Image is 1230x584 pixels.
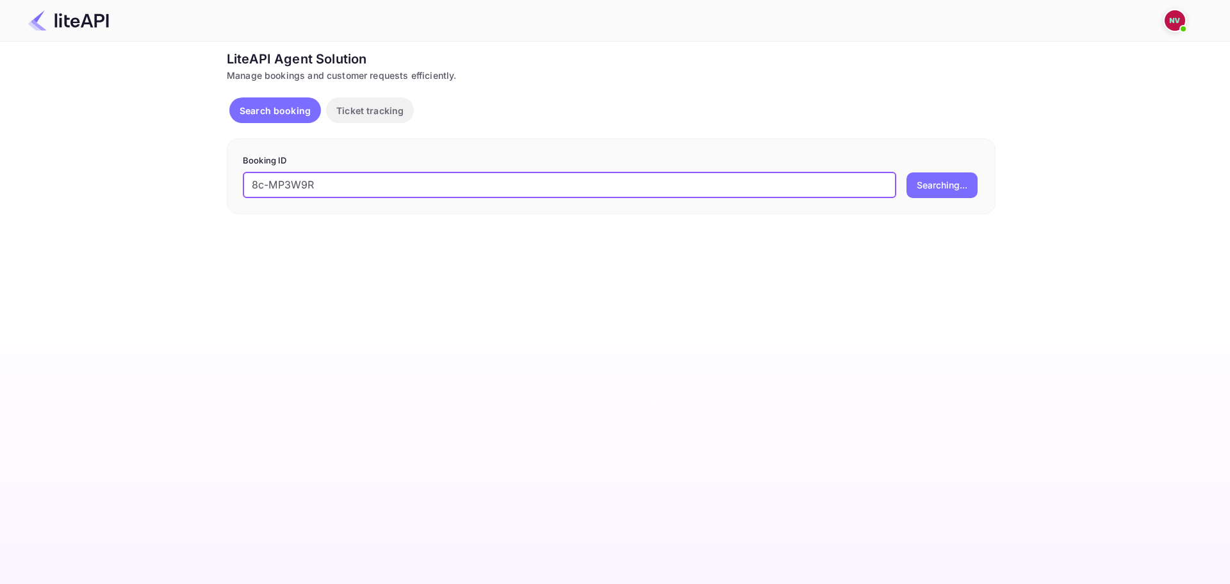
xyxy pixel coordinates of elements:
button: Searching... [906,172,978,198]
p: Booking ID [243,154,980,167]
p: Search booking [240,104,311,117]
p: Ticket tracking [336,104,404,117]
img: LiteAPI Logo [28,10,109,31]
div: LiteAPI Agent Solution [227,49,996,69]
img: Nicholas Valbusa [1165,10,1185,31]
div: Manage bookings and customer requests efficiently. [227,69,996,82]
input: Enter Booking ID (e.g., 63782194) [243,172,896,198]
